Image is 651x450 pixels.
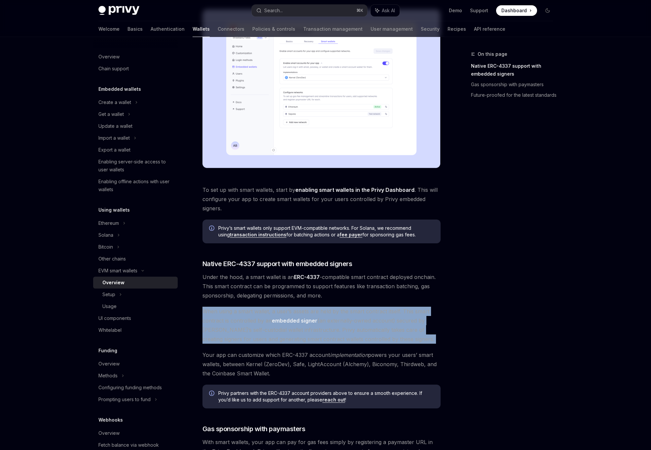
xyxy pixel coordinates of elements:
[294,274,320,281] a: ERC-4337
[98,146,130,154] div: Export a wallet
[230,232,286,238] a: transaction instructions
[209,225,216,232] svg: Info
[98,396,151,403] div: Prompting users to fund
[93,427,178,439] a: Overview
[303,21,363,37] a: Transaction management
[371,21,413,37] a: User management
[202,9,441,168] img: Sample enable smart wallets
[98,206,130,214] h5: Using wallets
[98,110,124,118] div: Get a wallet
[252,5,367,17] button: Search...⌘K
[98,314,131,322] div: UI components
[102,279,125,287] div: Overview
[102,302,117,310] div: Usage
[371,5,400,17] button: Ask AI
[93,277,178,289] a: Overview
[93,120,178,132] a: Update a wallet
[542,5,553,16] button: Toggle dark mode
[340,232,362,238] a: fee payer
[98,326,122,334] div: Whitelabel
[98,158,174,174] div: Enabling server-side access to user wallets
[272,317,317,324] strong: embedded signer
[209,391,216,397] svg: Info
[93,300,178,312] a: Usage
[151,21,185,37] a: Authentication
[202,307,441,344] span: When using a smart wallet, a user’s assets are held by the smart contract itself. This smart cont...
[98,360,120,368] div: Overview
[193,21,210,37] a: Wallets
[202,424,306,433] span: Gas sponsorship with paymasters
[93,312,178,324] a: UI components
[218,21,244,37] a: Connectors
[98,134,130,142] div: Import a wallet
[449,7,462,14] a: Demo
[478,50,507,58] span: On this page
[218,390,434,403] span: Privy partners with the ERC-4337 account providers above to ensure a smooth experience. If you’d ...
[421,21,440,37] a: Security
[98,429,120,437] div: Overview
[474,21,505,37] a: API reference
[98,243,113,251] div: Bitcoin
[93,144,178,156] a: Export a wallet
[98,219,119,227] div: Ethereum
[471,90,558,100] a: Future-proofed for the latest standards
[93,324,178,336] a: Whitelabel
[202,272,441,300] span: Under the hood, a smart wallet is an -compatible smart contract deployed onchain. This smart cont...
[501,7,527,14] span: Dashboard
[98,6,139,15] img: dark logo
[93,176,178,195] a: Enabling offline actions with user wallets
[382,7,395,14] span: Ask AI
[98,416,123,424] h5: Webhooks
[295,187,415,193] a: enabling smart wallets in the Privy Dashboard
[98,21,120,37] a: Welcome
[264,7,283,15] div: Search...
[98,178,174,193] div: Enabling offline actions with user wallets
[98,53,120,61] div: Overview
[202,350,441,378] span: Your app can customize which ERC-4337 account powers your users’ smart wallets, between Kernel (Z...
[98,347,117,355] h5: Funding
[93,253,178,265] a: Other chains
[202,185,441,213] span: To set up with smart wallets, start by . This will configure your app to create smart wallets for...
[202,259,352,268] span: Native ERC-4337 support with embedded signers
[322,397,345,403] a: reach out
[98,267,137,275] div: EVM smart wallets
[98,231,113,239] div: Solana
[93,51,178,63] a: Overview
[93,63,178,75] a: Chain support
[98,85,141,93] h5: Embedded wallets
[93,156,178,176] a: Enabling server-side access to user wallets
[93,382,178,394] a: Configuring funding methods
[471,79,558,90] a: Gas sponsorship with paymasters
[496,5,537,16] a: Dashboard
[98,98,131,106] div: Create a wallet
[470,7,488,14] a: Support
[448,21,466,37] a: Recipes
[98,384,162,392] div: Configuring funding methods
[471,61,558,79] a: Native ERC-4337 support with embedded signers
[218,225,434,238] span: Privy’s smart wallets only support EVM-compatible networks. For Solana, we recommend using for ba...
[356,8,363,13] span: ⌘ K
[330,352,368,358] em: implementation
[93,358,178,370] a: Overview
[252,21,295,37] a: Policies & controls
[98,65,129,73] div: Chain support
[102,291,115,298] div: Setup
[98,441,159,449] div: Fetch balance via webhook
[98,255,126,263] div: Other chains
[98,372,118,380] div: Methods
[127,21,143,37] a: Basics
[98,122,132,130] div: Update a wallet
